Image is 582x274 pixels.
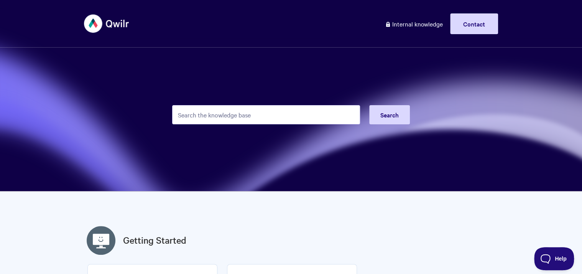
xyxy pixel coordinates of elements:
[369,105,410,124] button: Search
[534,247,574,270] iframe: Toggle Customer Support
[379,13,449,34] a: Internal knowledge
[84,9,130,38] img: Qwilr Help Center
[450,13,498,34] a: Contact
[380,111,399,119] span: Search
[172,105,360,124] input: Search the knowledge base
[123,233,186,247] a: Getting Started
